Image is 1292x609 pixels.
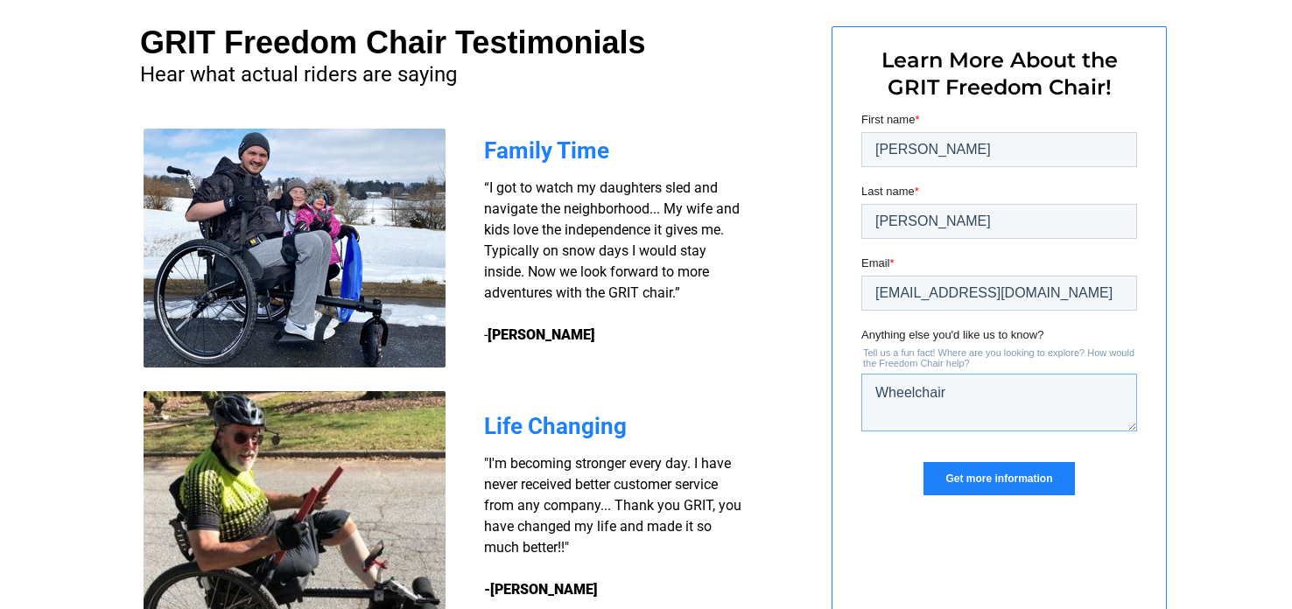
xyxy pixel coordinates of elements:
iframe: Form 0 [861,111,1137,541]
span: "I'm becoming stronger every day. I have never received better customer service from any company.... [484,455,741,556]
span: “I got to watch my daughters sled and navigate the neighborhood... My wife and kids love the inde... [484,179,740,343]
span: Family Time [484,137,609,164]
span: GRIT Freedom Chair Testimonials [140,24,645,60]
span: Life Changing [484,413,627,439]
span: Learn More About the GRIT Freedom Chair! [881,47,1118,100]
strong: [PERSON_NAME] [488,326,595,343]
strong: -[PERSON_NAME] [484,581,598,598]
span: Hear what actual riders are saying [140,62,457,87]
